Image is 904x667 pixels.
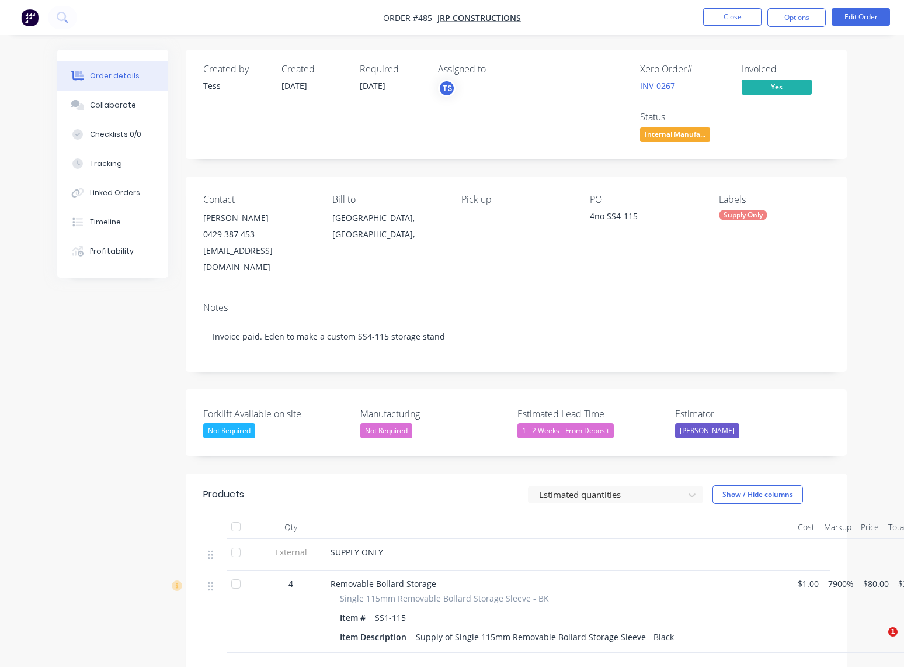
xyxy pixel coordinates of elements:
label: Manufacturing [360,407,506,421]
button: Checklists 0/0 [57,120,168,149]
div: Not Required [203,423,255,438]
button: Linked Orders [57,178,168,208]
button: Order details [57,61,168,91]
button: Tracking [57,149,168,178]
div: [GEOGRAPHIC_DATA], [GEOGRAPHIC_DATA], [332,210,443,247]
span: Removable Bollard Storage [331,578,436,589]
span: Yes [742,80,812,94]
div: Not Required [360,423,412,438]
div: 1 - 2 Weeks - From Deposit [517,423,614,438]
div: Markup [819,516,856,539]
div: [EMAIL_ADDRESS][DOMAIN_NAME] [203,243,314,275]
div: Profitability [90,246,134,257]
button: Options [767,8,826,27]
img: Factory [21,9,39,26]
div: [PERSON_NAME] [675,423,739,438]
div: PO [590,194,700,205]
div: Collaborate [90,100,136,110]
span: 7900% [828,578,854,590]
div: Pick up [461,194,572,205]
span: Single 115mm Removable Bollard Storage Sleeve - BK [340,592,549,604]
div: Contact [203,194,314,205]
iframe: Intercom live chat [864,627,892,655]
span: Order #485 - [383,12,437,23]
div: Tracking [90,158,122,169]
div: Supply of Single 115mm Removable Bollard Storage Sleeve - Black [411,628,679,645]
div: Item # [340,609,370,626]
span: $1.00 [798,578,819,590]
div: Bill to [332,194,443,205]
div: Created [281,64,346,75]
span: SUPPLY ONLY [331,547,383,558]
button: Timeline [57,208,168,237]
div: Invoiced [742,64,829,75]
div: Products [203,488,244,502]
div: Cost [793,516,819,539]
div: Invoice paid. Eden to make a custom SS4-115 storage stand [203,319,829,354]
div: [GEOGRAPHIC_DATA], [GEOGRAPHIC_DATA], [332,210,443,243]
div: Assigned to [438,64,555,75]
span: 1 [888,627,898,637]
a: INV-0267 [640,80,675,91]
div: Xero Order # [640,64,728,75]
div: Checklists 0/0 [90,129,141,140]
div: Required [360,64,424,75]
button: Collaborate [57,91,168,120]
div: Order details [90,71,140,81]
div: Status [640,112,728,123]
div: 4no SS4-115 [590,210,700,226]
div: Linked Orders [90,188,140,198]
div: Supply Only [719,210,767,220]
button: Close [703,8,762,26]
label: Estimated Lead Time [517,407,663,421]
span: $80.00 [863,578,889,590]
span: [DATE] [360,80,385,91]
div: [PERSON_NAME]0429 387 453[EMAIL_ADDRESS][DOMAIN_NAME] [203,210,314,275]
div: SS1-115 [370,609,411,626]
div: Created by [203,64,267,75]
button: Internal Manufa... [640,127,710,145]
div: Tess [203,80,267,92]
div: [PERSON_NAME] [203,210,314,226]
label: Forklift Avaliable on site [203,407,349,421]
label: Estimator [675,407,821,421]
div: Labels [719,194,829,205]
span: Internal Manufa... [640,127,710,142]
button: Edit Order [832,8,890,26]
span: [DATE] [281,80,307,91]
div: 0429 387 453 [203,226,314,243]
div: Qty [256,516,326,539]
div: Item Description [340,628,411,645]
div: Notes [203,302,829,313]
button: Profitability [57,237,168,266]
span: External [260,546,321,558]
div: Price [856,516,884,539]
span: 4 [288,578,293,590]
div: Timeline [90,217,121,227]
button: TS [438,80,456,97]
a: JRP Constructions [437,12,521,23]
button: Show / Hide columns [712,485,803,504]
